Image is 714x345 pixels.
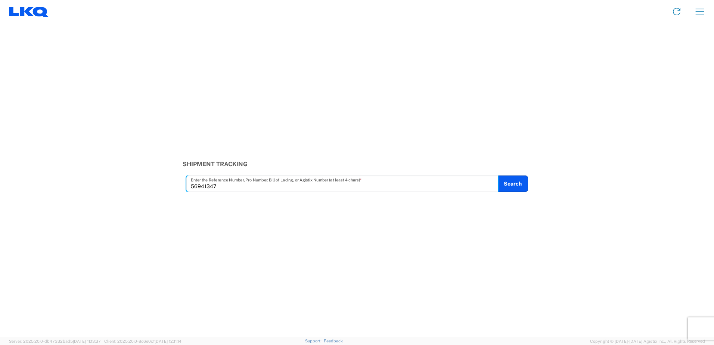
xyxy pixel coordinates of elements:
button: Search [498,175,528,192]
span: Client: 2025.20.0-8c6e0cf [104,339,181,344]
span: Server: 2025.20.0-db47332bad5 [9,339,101,344]
span: [DATE] 12:11:14 [155,339,181,344]
h3: Shipment Tracking [183,161,532,168]
a: Feedback [324,339,343,343]
a: Support [305,339,324,343]
span: [DATE] 11:13:37 [73,339,101,344]
span: Copyright © [DATE]-[DATE] Agistix Inc., All Rights Reserved [590,338,705,345]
